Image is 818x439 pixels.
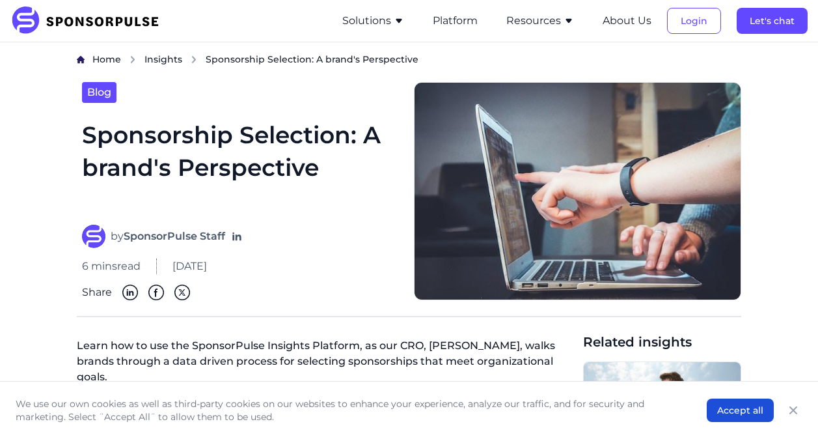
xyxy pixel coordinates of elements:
a: Platform [433,15,478,27]
img: SponsorPulse [10,7,169,35]
span: by [111,229,225,244]
button: Login [667,8,721,34]
a: Login [667,15,721,27]
img: Linkedin [122,285,138,300]
img: chevron right [129,55,137,64]
span: 6 mins read [82,259,141,274]
a: Follow on LinkedIn [230,230,243,243]
a: Let's chat [737,15,808,27]
button: Close [784,401,802,419]
button: Platform [433,13,478,29]
h1: Sponsorship Selection: A brand's Perspective [82,119,398,210]
img: SponsorPulse Staff [82,225,105,248]
span: Home [92,53,121,65]
span: Sponsorship Selection: A brand's Perspective [206,53,418,66]
span: Insights [144,53,182,65]
a: Insights [144,53,182,66]
a: Blog [82,82,116,103]
strong: SponsorPulse Staff [124,230,225,242]
p: We use our own cookies as well as third-party cookies on our websites to enhance your experience,... [16,397,681,423]
button: Solutions [342,13,404,29]
span: [DATE] [172,259,207,274]
button: Resources [506,13,574,29]
img: Facebook [148,285,164,300]
img: chevron right [190,55,198,64]
a: About Us [603,15,651,27]
button: About Us [603,13,651,29]
button: Accept all [707,399,774,422]
img: Photo courtesy John Schnobrich via Unsplash [414,82,741,301]
span: Share [82,285,112,300]
p: Learn how to use the SponsorPulse Insights Platform, as our CRO, [PERSON_NAME], walks brands thro... [77,333,573,395]
img: Twitter [174,285,190,300]
span: Related insights [583,333,741,351]
button: Let's chat [737,8,808,34]
img: Home [77,55,85,64]
a: Home [92,53,121,66]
